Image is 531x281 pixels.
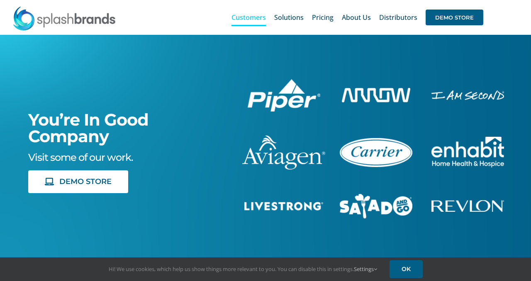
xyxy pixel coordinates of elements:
[28,151,133,163] span: Visit some of our work.
[12,6,116,31] img: SplashBrands.com Logo
[231,4,266,31] a: Customers
[242,136,325,170] img: aviagen-1C
[431,136,504,145] a: enhabit-stacked-white
[426,4,483,31] a: DEMO STORE
[59,177,112,186] span: DEMO STORE
[248,79,320,111] img: Piper Pilot Ship
[340,193,412,202] a: sng-1C
[379,14,417,21] span: Distributors
[244,202,323,211] img: Livestrong Store
[244,201,323,210] a: livestrong-5E-website
[431,89,504,98] a: enhabit-stacked-white
[248,78,320,87] a: piper-White
[28,170,129,193] a: DEMO STORE
[342,87,410,96] a: arrow-white
[28,109,149,146] span: You’re In Good Company
[342,14,371,21] span: About Us
[274,14,304,21] span: Solutions
[109,265,377,273] span: Hi! We use cookies, which help us show things more relevant to you. You can disable this in setti...
[390,260,423,278] a: OK
[431,200,504,212] img: Revlon
[231,14,266,21] span: Customers
[379,4,417,31] a: Distributors
[340,137,412,146] a: carrier-1B
[340,194,412,219] img: Salad And Go Store
[426,10,483,25] span: DEMO STORE
[431,199,504,208] a: revlon-flat-white
[431,137,504,167] img: Enhabit Gear Store
[312,14,334,21] span: Pricing
[340,138,412,167] img: Carrier Brand Store
[431,90,504,100] img: I Am Second Store
[342,88,410,102] img: Arrow Store
[354,265,377,273] a: Settings
[231,4,483,31] nav: Main Menu
[312,4,334,31] a: Pricing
